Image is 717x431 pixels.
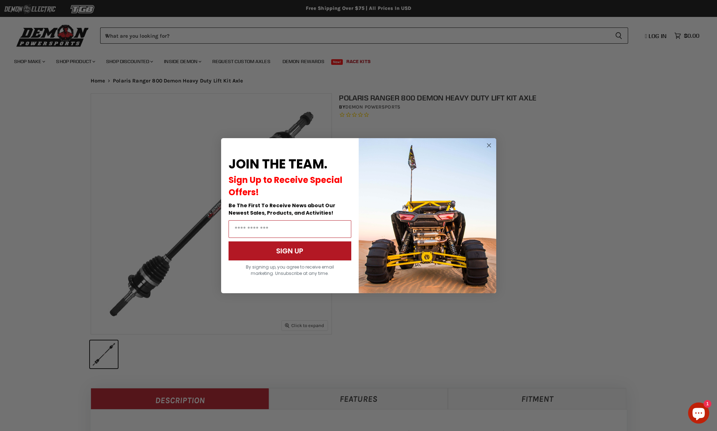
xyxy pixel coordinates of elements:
input: Email Address [229,220,351,238]
button: SIGN UP [229,241,351,260]
inbox-online-store-chat: Shopify online store chat [686,402,711,425]
button: Close dialog [485,141,493,150]
span: JOIN THE TEAM. [229,155,327,173]
img: a9095488-b6e7-41ba-879d-588abfab540b.jpeg [359,138,496,293]
span: Sign Up to Receive Special Offers! [229,174,342,198]
span: Be The First To Receive News about Our Newest Sales, Products, and Activities! [229,202,335,216]
span: By signing up, you agree to receive email marketing. Unsubscribe at any time. [246,264,334,276]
